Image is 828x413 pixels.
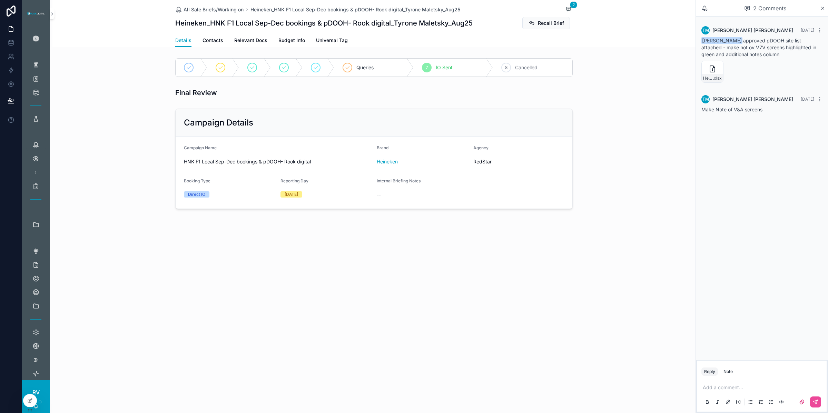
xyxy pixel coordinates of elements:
span: 8 [505,65,507,70]
span: RV [32,388,40,396]
span: Queries [356,64,374,71]
a: Relevant Docs [234,34,267,48]
span: Reporting Day [280,178,308,183]
span: Booking Type [184,178,210,183]
span: Relevant Docs [234,37,267,44]
span: Cancelled [515,64,538,71]
span: [PERSON_NAME] [PERSON_NAME] [712,27,793,34]
span: [PERSON_NAME] [PERSON_NAME] [712,96,793,103]
span: Recall Brief [538,20,564,27]
span: TM [702,97,709,102]
button: 2 [564,6,573,14]
span: TM [702,28,709,33]
a: Contacts [203,34,223,48]
span: 7 [426,65,428,70]
span: Campaign Name [184,145,217,150]
span: [PERSON_NAME] [701,37,742,44]
span: Budget Info [278,37,305,44]
span: approved pDOOH site list attached - make not ov V7V screens highlighted in green and additional n... [701,38,816,57]
img: App logo [26,11,46,17]
span: Internal Briefing Notes [377,178,421,183]
div: [DATE] [285,191,298,198]
h1: Heineken_HNK F1 Local Sep-Dec bookings & pDOOH- Rook digital_Tyrone Maletsky_Aug25 [175,18,473,28]
span: IO Sent [436,64,453,71]
span: HNK F1 Local Sep-Dec bookings & pDOOH- Rook digital [184,158,371,165]
h1: Final Review [175,88,217,98]
span: RedStar [473,158,492,165]
div: Direct IO [188,191,205,198]
h2: Campaign Details [184,117,253,128]
a: Budget Info [278,34,305,48]
a: Details [175,34,191,47]
button: Recall Brief [522,17,570,29]
a: All Sale Briefs/Working on [175,6,244,13]
span: -- [377,191,381,198]
span: 2 [570,1,577,8]
div: Note [723,369,733,374]
span: Agency [473,145,489,150]
button: Reply [701,367,718,376]
span: Heineken_F1_Sept-Dec_PREMIUM_ONLY_pDOOH-ARA_List_[DATE] [703,75,713,81]
div: scrollable content [22,28,50,380]
span: Contacts [203,37,223,44]
button: Note [721,367,736,376]
a: Heineken_HNK F1 Local Sep-Dec bookings & pDOOH- Rook digital_Tyrone Maletsky_Aug25 [250,6,460,13]
span: Brand [377,145,388,150]
span: [DATE] [801,97,814,102]
a: Universal Tag [316,34,348,48]
span: Details [175,37,191,44]
span: 2 Comments [753,4,786,12]
a: Heineken [377,158,398,165]
span: .xlsx [713,75,722,81]
span: [DATE] [801,28,814,33]
span: Universal Tag [316,37,348,44]
span: Make Note of V&A screens [701,107,762,112]
span: All Sale Briefs/Working on [184,6,244,13]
